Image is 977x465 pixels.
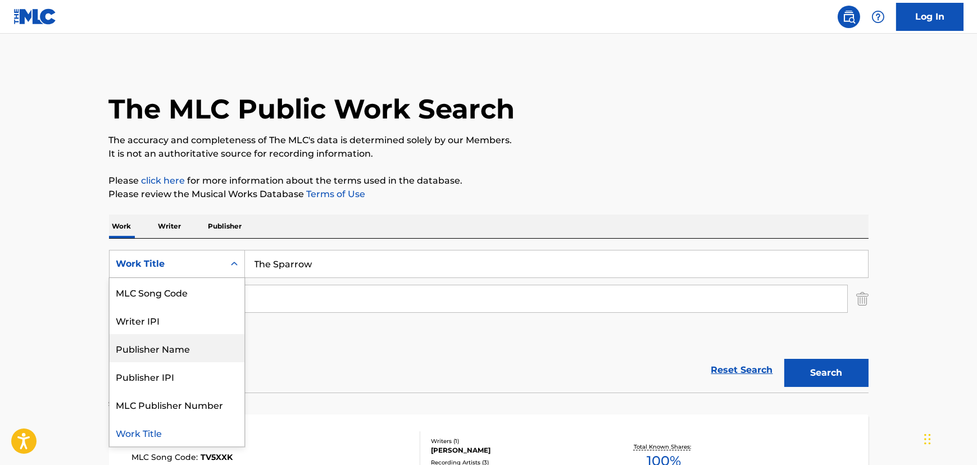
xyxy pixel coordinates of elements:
[109,92,515,126] h1: The MLC Public Work Search
[110,306,244,334] div: Writer IPI
[109,174,869,188] p: Please for more information about the terms used in the database.
[110,390,244,418] div: MLC Publisher Number
[305,189,366,199] a: Terms of Use
[116,257,217,271] div: Work Title
[205,215,246,238] p: Publisher
[431,437,601,445] div: Writers ( 1 )
[109,134,869,147] p: The accuracy and completeness of The MLC's data is determined solely by our Members.
[142,175,185,186] a: click here
[867,6,889,28] div: Help
[109,188,869,201] p: Please review the Musical Works Database
[109,215,135,238] p: Work
[856,285,869,313] img: Delete Criterion
[431,445,601,455] div: [PERSON_NAME]
[842,10,856,24] img: search
[838,6,860,28] a: Public Search
[634,443,694,451] p: Total Known Shares:
[155,215,185,238] p: Writer
[896,3,964,31] a: Log In
[109,250,869,393] form: Search Form
[109,147,869,161] p: It is not an authoritative source for recording information.
[110,334,244,362] div: Publisher Name
[13,8,57,25] img: MLC Logo
[201,452,233,462] span: TV5XXK
[110,278,244,306] div: MLC Song Code
[110,362,244,390] div: Publisher IPI
[706,358,779,382] a: Reset Search
[784,359,869,387] button: Search
[110,418,244,446] div: Work Title
[131,452,201,462] span: MLC Song Code :
[924,422,931,456] div: Drag
[921,411,977,465] iframe: Chat Widget
[871,10,885,24] img: help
